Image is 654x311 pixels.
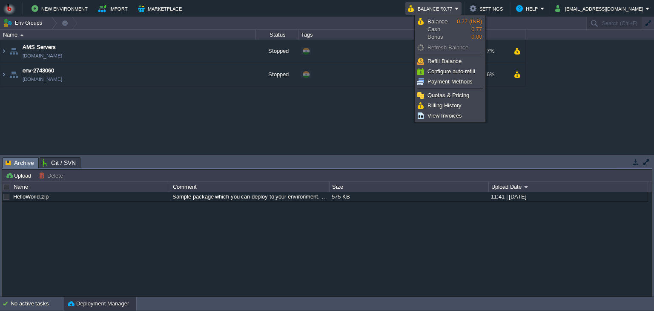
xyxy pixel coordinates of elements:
a: View Invoices [416,111,484,121]
span: Payment Methods [427,78,473,85]
button: Help [516,3,540,14]
div: 7% [478,40,506,63]
a: Configure auto-refill [416,67,484,76]
img: AMDAwAAAACH5BAEAAAAALAAAAAABAAEAAAICRAEAOw== [0,40,7,63]
span: Archive [6,158,34,168]
div: Name [1,30,255,40]
button: Import [98,3,130,14]
div: Tags [299,30,434,40]
a: AMS Servers [23,43,56,52]
div: Size [330,182,488,192]
img: AMDAwAAAACH5BAEAAAAALAAAAAABAAEAAAICRAEAOw== [8,40,20,63]
a: [DOMAIN_NAME] [23,52,62,60]
button: Settings [470,3,505,14]
button: Delete [39,172,66,179]
span: 0.77 0.00 [457,18,482,40]
button: New Environment [32,3,90,14]
div: 6% [478,63,506,86]
span: Git / SVN [43,158,76,168]
a: BalanceCashBonus0.77 (INR)0.770.00 [416,17,484,42]
button: Upload [6,172,34,179]
a: Billing History [416,101,484,110]
a: Refill Balance [416,57,484,66]
button: [EMAIL_ADDRESS][DOMAIN_NAME] [555,3,645,14]
span: View Invoices [427,112,462,119]
div: Status [256,30,298,40]
div: Upload Date [489,182,648,192]
button: Marketplace [138,3,184,14]
a: Quotas & Pricing [416,91,484,100]
button: Env Groups [3,17,45,29]
span: Quotas & Pricing [427,92,469,98]
div: Comment [171,182,329,192]
button: Deployment Manager [68,299,129,308]
div: 575 KB [330,192,488,202]
img: AMDAwAAAACH5BAEAAAAALAAAAAABAAEAAAICRAEAOw== [20,34,24,36]
img: AMDAwAAAACH5BAEAAAAALAAAAAABAAEAAAICRAEAOw== [0,63,7,86]
a: Payment Methods [416,77,484,86]
a: [DOMAIN_NAME] [23,75,62,84]
span: Billing History [427,102,462,109]
span: 0.77 (INR) [457,18,482,25]
span: Cash Bonus [427,18,456,41]
div: Stopped [256,40,298,63]
div: Sample package which you can deploy to your environment. Feel free to delete and upload a package... [170,192,329,202]
div: No active tasks [11,297,64,311]
span: Configure auto-refill [427,68,475,75]
span: Refill Balance [427,58,462,64]
div: Name [11,182,170,192]
button: Balance ₹0.77 [408,3,455,14]
img: Bitss Techniques [3,2,16,15]
a: env-2743060 [23,66,54,75]
span: Refresh Balance [427,44,468,51]
div: 11:41 | [DATE] [489,192,647,202]
a: Refresh Balance [416,43,484,52]
img: AMDAwAAAACH5BAEAAAAALAAAAAABAAEAAAICRAEAOw== [8,63,20,86]
div: Stopped [256,63,298,86]
span: Balance [427,18,447,25]
a: HelloWorld.zip [13,193,49,200]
